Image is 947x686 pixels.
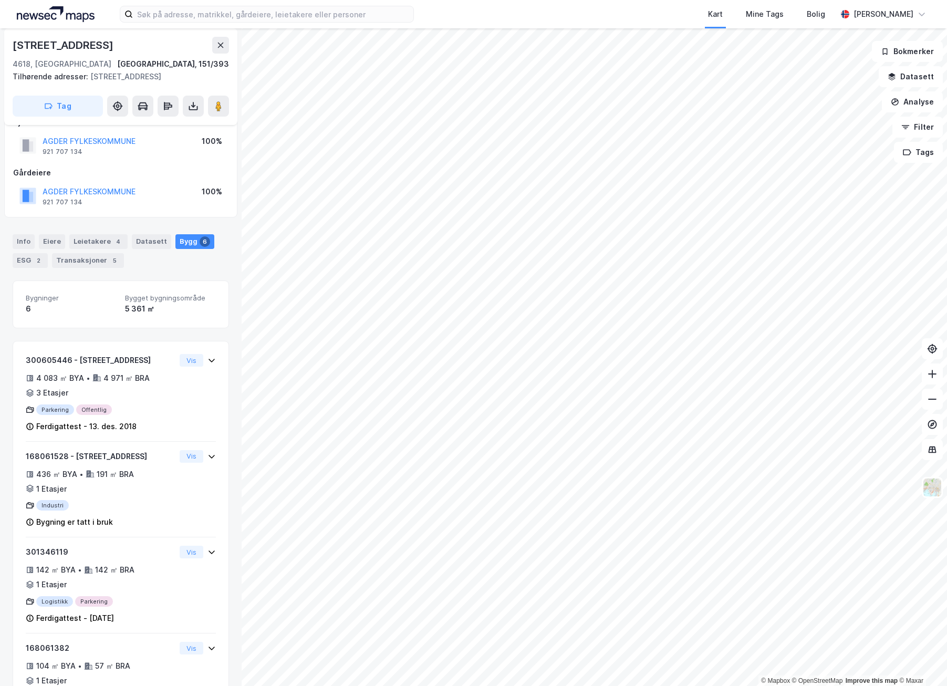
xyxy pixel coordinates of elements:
[13,72,90,81] span: Tilhørende adresser:
[13,253,48,268] div: ESG
[78,566,82,574] div: •
[26,303,117,315] div: 6
[879,66,943,87] button: Datasett
[36,468,77,481] div: 436 ㎡ BYA
[13,70,221,83] div: [STREET_ADDRESS]
[872,41,943,62] button: Bokmerker
[202,135,222,148] div: 100%
[26,294,117,303] span: Bygninger
[36,387,68,399] div: 3 Etasjer
[892,117,943,138] button: Filter
[78,662,82,670] div: •
[922,477,942,497] img: Z
[200,236,210,247] div: 6
[13,58,111,70] div: 4618, [GEOGRAPHIC_DATA]
[52,253,124,268] div: Transaksjoner
[26,546,175,558] div: 301346119
[132,234,171,249] div: Datasett
[33,255,44,266] div: 2
[26,642,175,654] div: 168061382
[36,660,76,672] div: 104 ㎡ BYA
[95,564,134,576] div: 142 ㎡ BRA
[882,91,943,112] button: Analyse
[43,148,82,156] div: 921 707 134
[13,234,35,249] div: Info
[202,185,222,198] div: 100%
[36,578,67,591] div: 1 Etasjer
[69,234,128,249] div: Leietakere
[17,6,95,22] img: logo.a4113a55bc3d86da70a041830d287a7e.svg
[792,677,843,684] a: OpenStreetMap
[113,236,123,247] div: 4
[761,677,790,684] a: Mapbox
[97,468,134,481] div: 191 ㎡ BRA
[117,58,229,70] div: [GEOGRAPHIC_DATA], 151/393
[109,255,120,266] div: 5
[36,483,67,495] div: 1 Etasjer
[180,642,203,654] button: Vis
[133,6,413,22] input: Søk på adresse, matrikkel, gårdeiere, leietakere eller personer
[36,420,137,433] div: Ferdigattest - 13. des. 2018
[13,96,103,117] button: Tag
[43,198,82,206] div: 921 707 134
[894,636,947,686] iframe: Chat Widget
[175,234,214,249] div: Bygg
[36,612,114,625] div: Ferdigattest - [DATE]
[26,354,175,367] div: 300605446 - [STREET_ADDRESS]
[846,677,898,684] a: Improve this map
[807,8,825,20] div: Bolig
[39,234,65,249] div: Eiere
[180,546,203,558] button: Vis
[36,564,76,576] div: 142 ㎡ BYA
[708,8,723,20] div: Kart
[36,516,113,528] div: Bygning er tatt i bruk
[125,294,216,303] span: Bygget bygningsområde
[79,470,84,479] div: •
[13,167,228,179] div: Gårdeiere
[180,354,203,367] button: Vis
[86,374,90,382] div: •
[894,142,943,163] button: Tags
[125,303,216,315] div: 5 361 ㎡
[95,660,130,672] div: 57 ㎡ BRA
[26,450,175,463] div: 168061528 - [STREET_ADDRESS]
[103,372,150,384] div: 4 971 ㎡ BRA
[746,8,784,20] div: Mine Tags
[36,372,84,384] div: 4 083 ㎡ BYA
[180,450,203,463] button: Vis
[854,8,913,20] div: [PERSON_NAME]
[13,37,116,54] div: [STREET_ADDRESS]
